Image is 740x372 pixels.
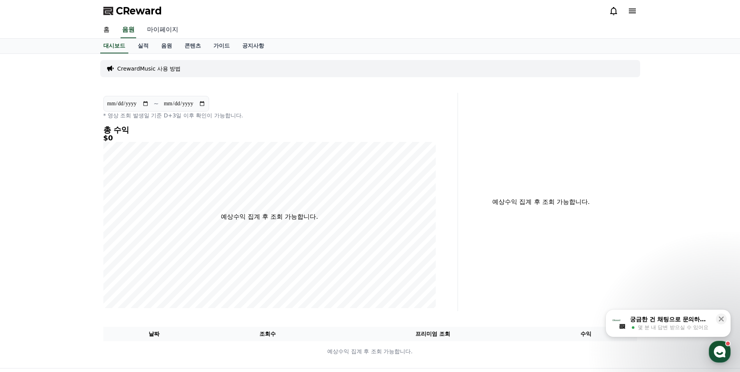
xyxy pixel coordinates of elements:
a: 음원 [121,22,136,38]
a: 실적 [131,39,155,53]
a: 마이페이지 [141,22,185,38]
th: 날짜 [103,327,205,341]
a: 대시보드 [100,39,128,53]
p: 예상수익 집계 후 조회 가능합니다. [221,212,318,221]
a: 홈 [97,22,116,38]
h5: $0 [103,134,436,142]
p: ~ [154,99,159,108]
a: 대화 [51,247,101,267]
a: 음원 [155,39,178,53]
th: 수익 [535,327,637,341]
span: 대화 [71,259,81,266]
a: 설정 [101,247,150,267]
span: 설정 [121,259,130,265]
p: 예상수익 집계 후 조회 가능합니다. [464,197,618,207]
a: 공지사항 [236,39,270,53]
a: 가이드 [207,39,236,53]
th: 조회수 [205,327,330,341]
span: 홈 [25,259,29,265]
a: 홈 [2,247,51,267]
p: * 영상 조회 발생일 기준 D+3일 이후 확인이 가능합니다. [103,112,436,119]
a: 콘텐츠 [178,39,207,53]
h4: 총 수익 [103,126,436,134]
a: CrewardMusic 사용 방법 [117,65,181,73]
a: CReward [103,5,162,17]
span: CReward [116,5,162,17]
th: 프리미엄 조회 [330,327,535,341]
p: 예상수익 집계 후 조회 가능합니다. [104,347,637,356]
